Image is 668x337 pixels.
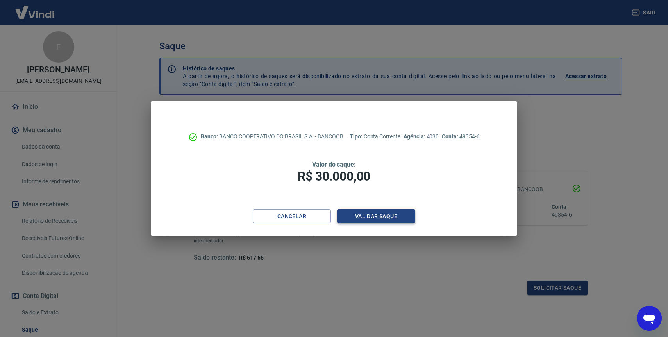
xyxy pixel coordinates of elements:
[201,133,343,141] p: BANCO COOPERATIVO DO BRASIL S.A. - BANCOOB
[337,209,415,224] button: Validar saque
[637,306,662,331] iframe: Botão para abrir a janela de mensagens
[442,133,459,140] span: Conta:
[404,133,439,141] p: 4030
[312,161,356,168] span: Valor do saque:
[201,133,219,140] span: Banco:
[404,133,427,140] span: Agência:
[253,209,331,224] button: Cancelar
[298,169,370,184] span: R$ 30.000,00
[350,133,364,140] span: Tipo:
[442,133,479,141] p: 49354-6
[350,133,400,141] p: Conta Corrente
